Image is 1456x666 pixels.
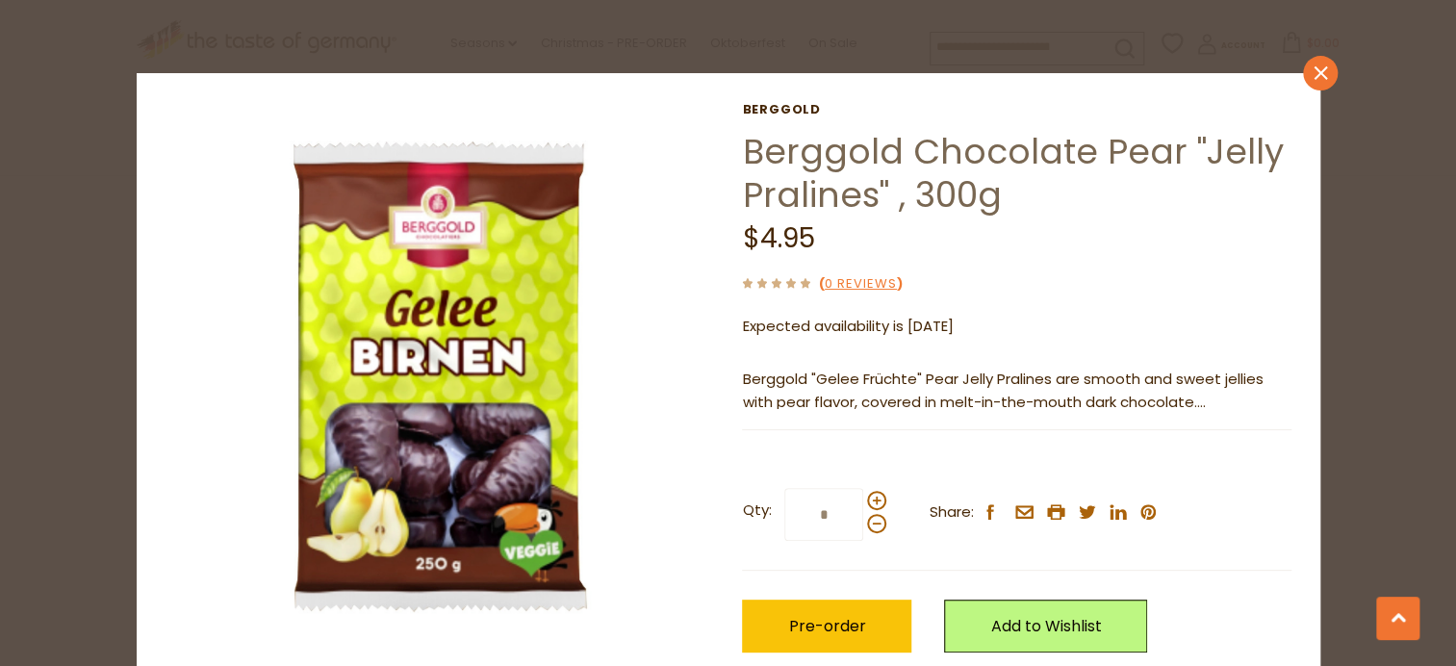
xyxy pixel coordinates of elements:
span: Share: [929,500,973,525]
button: Pre-order [742,600,911,653]
input: Qty: [784,488,863,541]
span: $4.95 [742,219,814,257]
img: Berggold Chocolate Pear Jelly Pralines [166,102,715,652]
span: ( ) [819,274,903,293]
strong: Qty: [742,499,771,523]
span: Pre-order [788,615,865,637]
p: Expected availability is [DATE] [742,315,1290,339]
a: 0 Reviews [825,274,897,295]
a: Berggold [742,102,1290,117]
a: Add to Wishlist [944,600,1147,653]
p: Berggold "Gelee Früchte" Pear Jelly Pralines are smooth and sweet jellies with pear flavor, cover... [742,368,1290,416]
a: Berggold Chocolate Pear "Jelly Pralines" , 300g [742,127,1283,219]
